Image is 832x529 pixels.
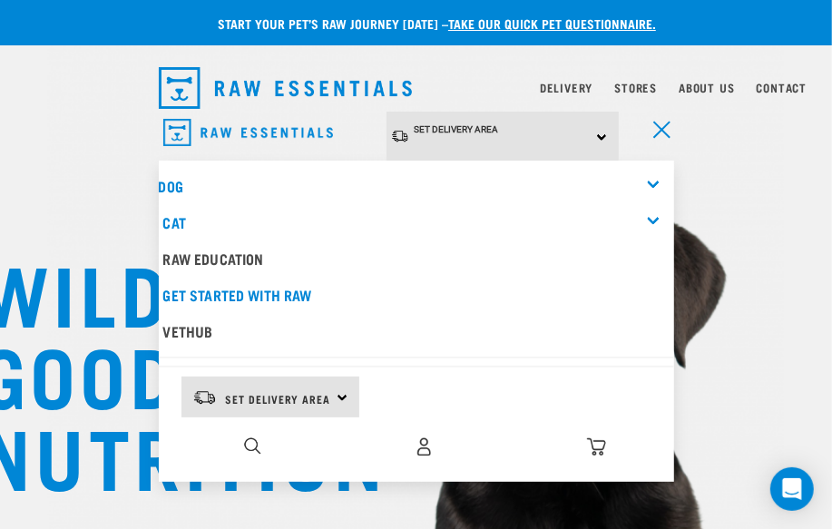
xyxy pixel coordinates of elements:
[770,467,814,511] div: Open Intercom Messenger
[159,181,183,190] a: Dog
[226,396,331,402] span: Set Delivery Area
[159,277,674,313] a: Get started with Raw
[159,313,674,349] a: Vethub
[641,111,674,143] a: menu
[159,67,413,109] img: Raw Essentials Logo
[163,119,333,147] img: Raw Essentials Logo
[159,240,674,277] a: Raw Education
[244,437,261,455] img: home-icon-1@2x.png
[587,437,606,456] img: home-icon@2x.png
[192,389,217,406] img: van-moving.png
[144,60,689,116] nav: dropdown navigation
[163,218,186,226] a: Cat
[414,124,498,134] span: Set Delivery Area
[614,84,657,91] a: Stores
[448,20,656,26] a: take our quick pet questionnaire.
[540,84,592,91] a: Delivery
[391,129,409,143] img: van-moving.png
[679,84,734,91] a: About Us
[757,84,808,91] a: Contact
[415,437,434,456] img: user.png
